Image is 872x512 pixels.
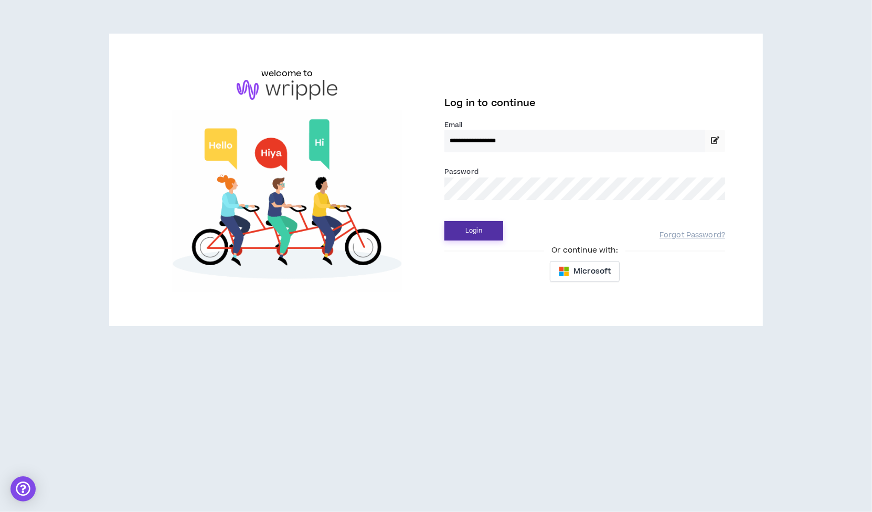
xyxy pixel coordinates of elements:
[444,97,536,110] span: Log in to continue
[573,266,611,277] span: Microsoft
[147,110,428,293] img: Welcome to Wripple
[660,231,725,241] a: Forgot Password?
[550,261,620,282] button: Microsoft
[444,167,478,176] label: Password
[237,80,337,100] img: logo-brand.png
[444,221,503,241] button: Login
[444,120,725,130] label: Email
[261,67,313,80] h6: welcome to
[10,476,36,501] div: Open Intercom Messenger
[544,245,625,256] span: Or continue with:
